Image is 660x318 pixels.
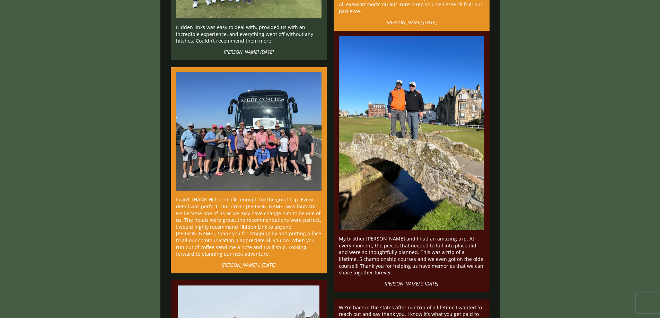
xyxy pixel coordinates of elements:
p: My brother [PERSON_NAME] and I had an amazing trip. At every moment, the pieces that needed to fa... [339,235,484,276]
p: Hidden links was easy to deal with, provided us with an incredible experience, and everything wen... [176,24,322,44]
span: [PERSON_NAME] L [DATE] [176,262,322,268]
span: [PERSON_NAME] [DATE] [339,19,484,26]
p: I can’t THANK Hidden Links enough for the great trip. Every detail was perfect. Our driver [PERSO... [176,196,322,257]
span: [PERSON_NAME] [DATE] [176,48,322,55]
span: [PERSON_NAME] S [DATE] [339,280,484,287]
